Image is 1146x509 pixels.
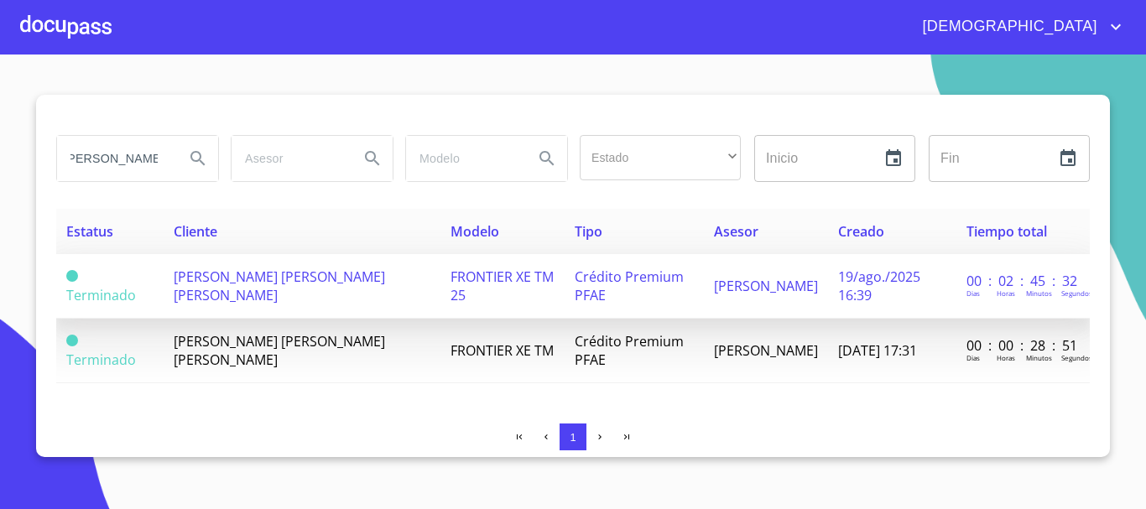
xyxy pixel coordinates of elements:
span: Modelo [451,222,499,241]
p: Segundos [1061,288,1092,298]
div: ​ [580,135,741,180]
p: Dias [966,353,980,362]
span: 1 [570,431,576,444]
input: search [57,136,171,181]
span: [DEMOGRAPHIC_DATA] [909,13,1106,40]
span: Creado [838,222,884,241]
p: Segundos [1061,353,1092,362]
button: Search [352,138,393,179]
span: Terminado [66,351,136,369]
span: Estatus [66,222,113,241]
span: [PERSON_NAME] [714,277,818,295]
p: 00 : 02 : 45 : 32 [966,272,1080,290]
span: Tiempo total [966,222,1047,241]
input: search [406,136,520,181]
span: [PERSON_NAME] [PERSON_NAME] [PERSON_NAME] [174,332,385,369]
span: Crédito Premium PFAE [575,332,684,369]
span: Terminado [66,270,78,282]
span: FRONTIER XE TM 25 [451,267,554,304]
button: 1 [560,423,586,450]
span: Cliente [174,222,217,241]
span: [PERSON_NAME] [PERSON_NAME] [PERSON_NAME] [174,267,385,304]
span: Asesor [714,222,758,241]
span: Terminado [66,286,136,304]
p: 00 : 00 : 28 : 51 [966,336,1080,355]
input: search [232,136,346,181]
span: 19/ago./2025 16:39 [838,267,920,304]
span: [PERSON_NAME] [714,341,818,360]
p: Dias [966,288,980,298]
button: Search [527,138,567,179]
span: Tipo [575,222,602,241]
p: Minutos [1026,288,1052,298]
p: Horas [997,353,1015,362]
p: Horas [997,288,1015,298]
span: [DATE] 17:31 [838,341,917,360]
button: account of current user [909,13,1126,40]
span: Crédito Premium PFAE [575,267,684,304]
span: FRONTIER XE TM [451,341,554,360]
p: Minutos [1026,353,1052,362]
span: Terminado [66,335,78,346]
button: Search [178,138,218,179]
